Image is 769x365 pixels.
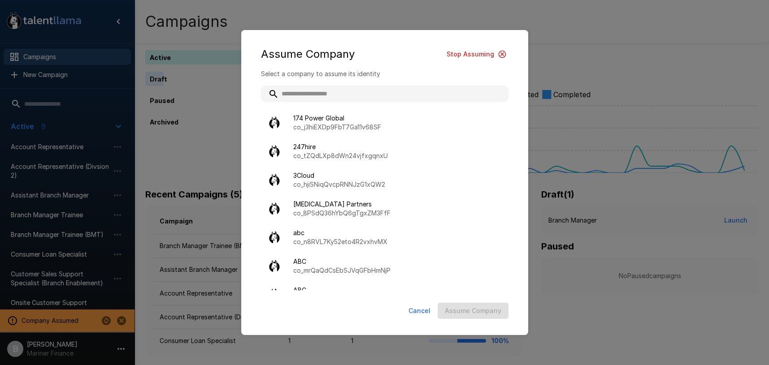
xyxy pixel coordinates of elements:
[261,109,508,136] div: 174 Power Globalco_j3hiEXDp9FbT7Ga11v68SF
[261,69,508,78] p: Select a company to assume its identity
[293,142,501,151] span: 247hire
[293,114,501,123] span: 174 Power Global
[293,180,501,189] p: co_hjiSNiqQvcpRNNJzG1xQW2
[261,281,508,308] div: ABCco_6BdgbqByhRMM85gjinGZQU
[293,200,501,209] span: [MEDICAL_DATA] Partners
[261,253,508,279] div: ABCco_mrQaQdCsEbSJVqGFbHmNjP
[268,231,281,244] img: llama_clean.png
[293,151,501,160] p: co_tZQdLXp8dWn24vjfxgqnxU
[293,171,501,180] span: 3Cloud
[261,195,508,222] div: [MEDICAL_DATA] Partnersco_8PSdQ36hYbQ6gTgxZM3FfF
[261,46,508,63] div: Assume Company
[261,138,508,165] div: 247hireco_tZQdLXp8dWn24vjfxgqnxU
[261,167,508,193] div: 3Cloudco_hjiSNiqQvcpRNNJzG1xQW2
[268,145,281,158] img: llama_clean.png
[443,46,508,63] button: Stop Assuming
[268,288,281,301] img: llama_clean.png
[268,260,281,272] img: llama_clean.png
[293,123,501,132] p: co_j3hiEXDp9FbT7Ga11v68SF
[293,266,501,275] p: co_mrQaQdCsEbSJVqGFbHmNjP
[293,209,501,218] p: co_8PSdQ36hYbQ6gTgxZM3FfF
[268,202,281,215] img: llama_clean.png
[293,228,501,237] span: abc
[293,286,501,295] span: ABC
[268,174,281,186] img: llama_clean.png
[268,116,281,129] img: llama_clean.png
[405,303,434,319] button: Cancel
[293,237,501,246] p: co_n8RVL7Ky52eto4R2vxhvMX
[293,257,501,266] span: ABC
[261,224,508,251] div: abcco_n8RVL7Ky52eto4R2vxhvMX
